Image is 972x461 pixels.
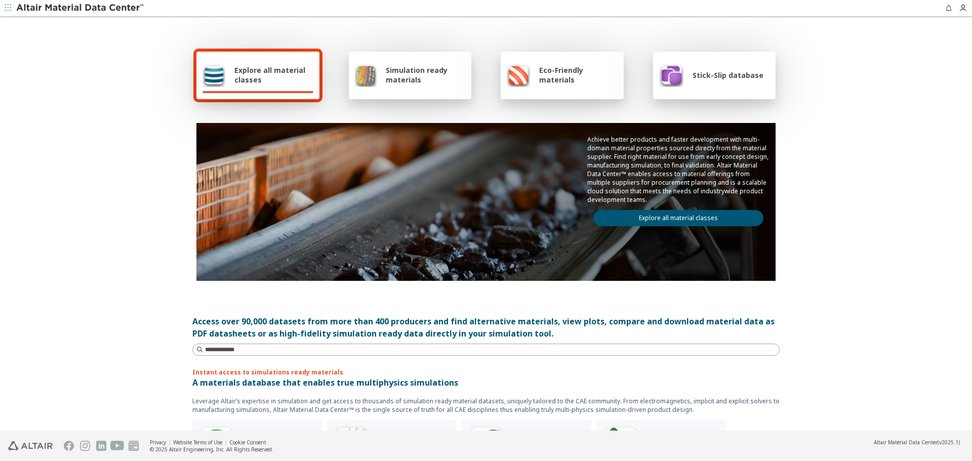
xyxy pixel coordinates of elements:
[874,439,938,446] span: Altair Material Data Center
[150,439,166,446] a: Privacy
[202,63,225,87] img: Explore all material classes
[192,397,780,414] p: Leverage Altair’s expertise in simulation and get access to thousands of simulation ready materia...
[16,3,145,13] img: Altair Material Data Center
[874,439,960,446] div: (v2025.1)
[587,135,769,204] p: Achieve better products and faster development with multi-domain material properties sourced dire...
[355,63,377,87] img: Simulation ready materials
[539,65,617,85] span: Eco-Friendly materials
[659,63,683,87] img: Stick-Slip database
[229,439,266,446] a: Cookie Consent
[593,210,763,226] a: Explore all material classes
[192,376,780,389] p: A materials database that enables true multiphysics simulations
[173,439,222,446] a: Website Terms of Use
[507,63,530,87] img: Eco-Friendly materials
[150,446,273,453] div: © 2025 Altair Engineering, Inc. All Rights Reserved.
[192,368,780,376] p: Instant access to simulations ready materials
[192,315,780,340] div: Access over 90,000 datasets from more than 400 producers and find alternative materials, view plo...
[693,70,763,80] span: Stick-Slip database
[386,65,465,85] span: Simulation ready materials
[8,441,53,450] img: Altair Engineering
[234,65,313,85] span: Explore all material classes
